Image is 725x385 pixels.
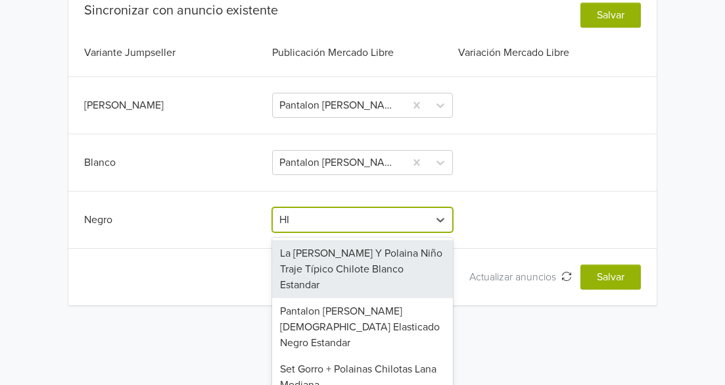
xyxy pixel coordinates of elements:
div: Negro [84,212,269,228]
div: Blanco [84,155,269,170]
div: Pantalon [PERSON_NAME] [DEMOGRAPHIC_DATA] Elasticado Negro Estandar [272,298,452,356]
div: [PERSON_NAME] [84,97,269,113]
button: Salvar [580,265,641,290]
div: Variante Jumpseller [84,45,269,61]
div: Sincronizar con anuncio existente [84,3,278,18]
button: Salvar [580,3,641,28]
div: Publicación Mercado Libre [269,45,455,61]
span: Actualizar anuncios [469,270,561,284]
button: Actualizar anuncios [461,265,580,290]
div: La [PERSON_NAME] Y Polaina Niño Traje Típico Chilote Blanco Estandar [272,240,452,298]
div: Variación Mercado Libre [456,45,641,61]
